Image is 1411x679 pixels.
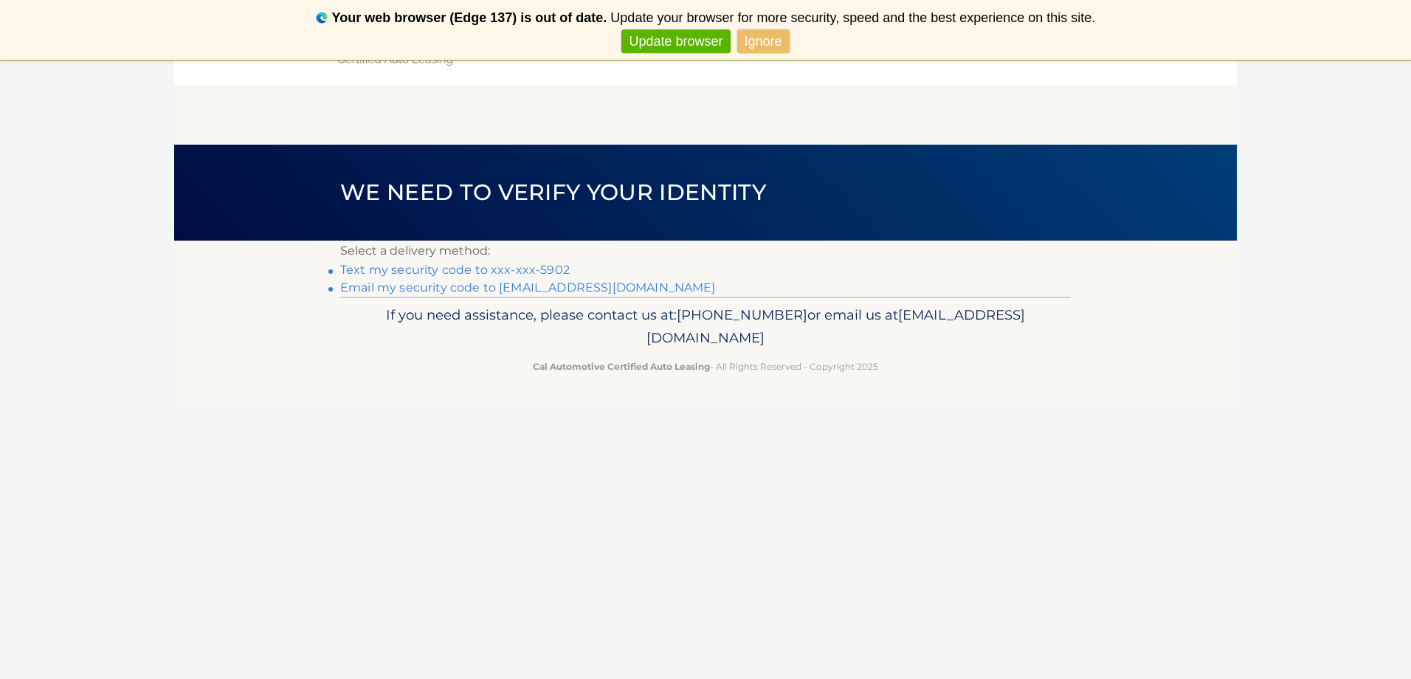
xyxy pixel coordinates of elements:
[533,361,710,372] strong: Cal Automotive Certified Auto Leasing
[350,359,1061,374] p: - All Rights Reserved - Copyright 2025
[677,306,807,323] span: [PHONE_NUMBER]
[621,30,730,54] a: Update browser
[737,30,790,54] a: Ignore
[350,303,1061,351] p: If you need assistance, please contact us at: or email us at
[340,263,570,277] a: Text my security code to xxx-xxx-5902
[340,241,1071,261] p: Select a delivery method:
[332,10,607,25] b: Your web browser (Edge 137) is out of date.
[340,280,716,294] a: Email my security code to [EMAIL_ADDRESS][DOMAIN_NAME]
[340,179,766,206] span: We need to verify your identity
[610,10,1095,25] span: Update your browser for more security, speed and the best experience on this site.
